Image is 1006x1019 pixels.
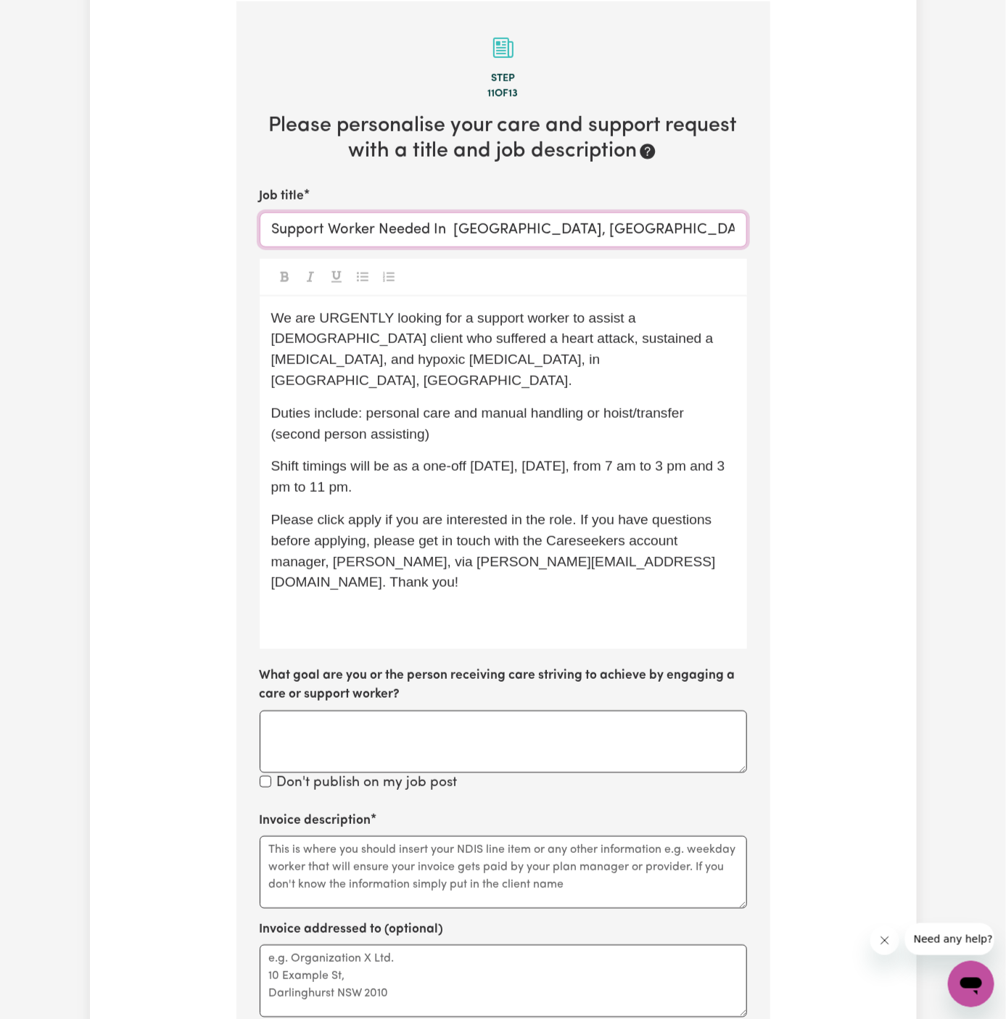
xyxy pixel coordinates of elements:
[260,812,371,830] label: Invoice description
[271,405,688,442] span: Duties include: personal care and manual handling or hoist/transfer (second person assisting)
[260,86,747,102] div: 11 of 13
[300,268,321,286] button: Toggle undefined
[352,268,373,286] button: Toggle undefined
[379,268,399,286] button: Toggle undefined
[260,920,444,939] label: Invoice addressed to (optional)
[260,667,747,705] label: What goal are you or the person receiving care striving to achieve by engaging a care or support ...
[271,310,717,388] span: We are URGENTLY looking for a support worker to assist a [DEMOGRAPHIC_DATA] client who suffered a...
[260,187,305,206] label: Job title
[260,114,747,164] h2: Please personalise your care and support request with a title and job description
[271,512,716,590] span: Please click apply if you are interested in the role. If you have questions before applying, plea...
[271,458,729,495] span: Shift timings will be as a one-off [DATE], [DATE], from 7 am to 3 pm and 3 pm to 11 pm.
[948,961,994,1007] iframe: Button to launch messaging window
[274,268,294,286] button: Toggle undefined
[326,268,347,286] button: Toggle undefined
[260,213,747,247] input: e.g. Care worker needed in North Sydney for aged care
[870,926,899,955] iframe: Close message
[277,773,458,794] label: Don't publish on my job post
[260,71,747,87] div: Step
[905,923,994,955] iframe: Message from company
